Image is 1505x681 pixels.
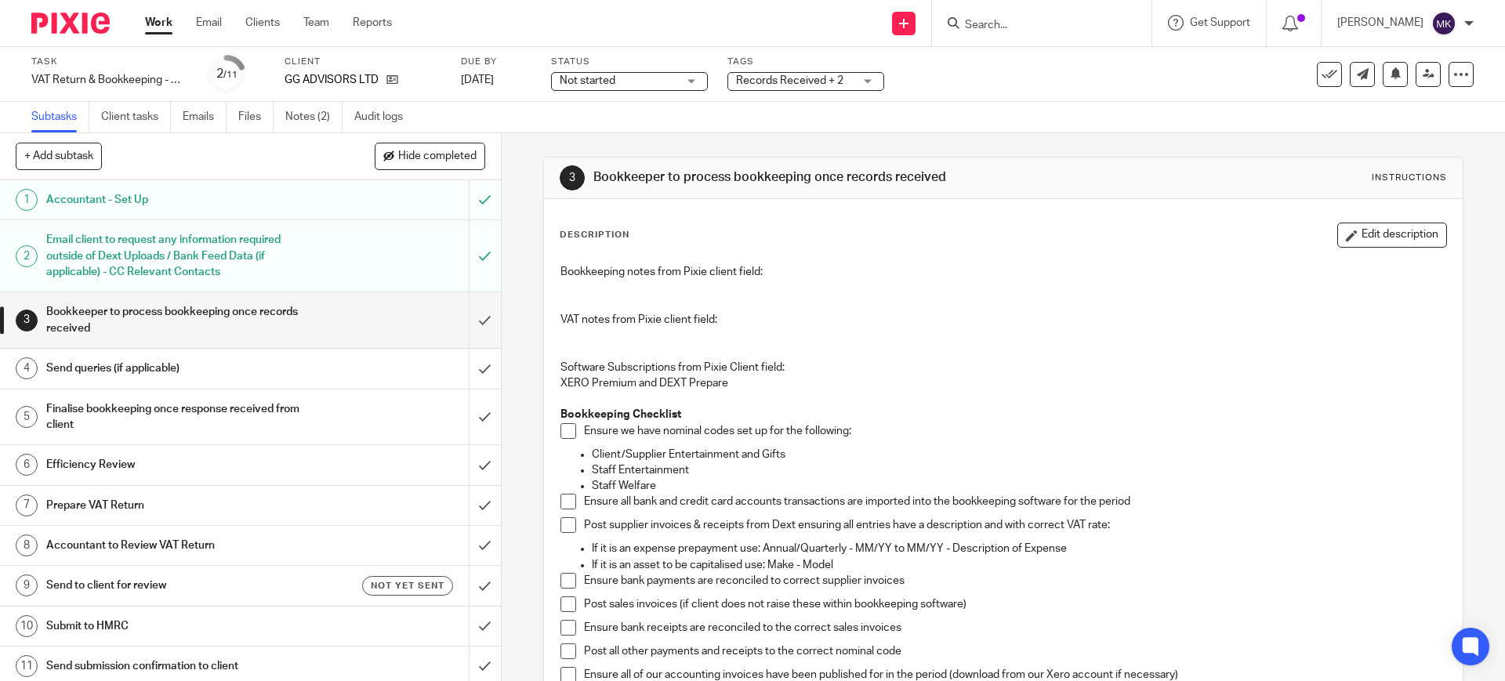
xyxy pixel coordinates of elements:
p: GG ADVISORS LTD [285,72,379,88]
div: 9 [16,574,38,596]
div: 2 [16,245,38,267]
a: Files [238,102,274,132]
button: Edit description [1337,223,1447,248]
h1: Submit to HMRC [46,614,317,638]
div: 6 [16,454,38,476]
a: Work [145,15,172,31]
div: 3 [16,310,38,331]
span: Hide completed [398,150,477,163]
a: Notes (2) [285,102,343,132]
div: VAT Return & Bookkeeping - Quarterly - [DATE] - [DATE] [31,72,188,88]
a: Client tasks [101,102,171,132]
p: XERO Premium and DEXT Prepare [560,375,1445,391]
h1: Bookkeeper to process bookkeeping once records received [593,169,1037,186]
h1: Efficiency Review [46,453,317,476]
div: 5 [16,406,38,428]
button: + Add subtask [16,143,102,169]
p: Ensure we have nominal codes set up for the following: [584,423,1445,439]
label: Task [31,56,188,68]
span: Get Support [1190,17,1250,28]
p: If it is an asset to be capitalised use: Make - Model [592,557,1445,573]
label: Tags [727,56,884,68]
p: If it is an expense prepayment use: Annual/Quarterly - MM/YY to MM/YY - Description of Expense [592,541,1445,556]
p: [PERSON_NAME] [1337,15,1423,31]
p: Ensure bank payments are reconciled to correct supplier invoices [584,573,1445,589]
h1: Email client to request any information required outside of Dext Uploads / Bank Feed Data (if app... [46,228,317,284]
p: Post supplier invoices & receipts from Dext ensuring all entries have a description and with corr... [584,517,1445,533]
button: Hide completed [375,143,485,169]
div: 10 [16,615,38,637]
a: Clients [245,15,280,31]
p: Ensure bank receipts are reconciled to the correct sales invoices [584,620,1445,636]
label: Due by [461,56,531,68]
h1: Send queries (if applicable) [46,357,317,380]
div: 1 [16,189,38,211]
p: Software Subscriptions from Pixie Client field: [560,360,1445,375]
p: Client/Supplier Entertainment and Gifts [592,447,1445,462]
p: Post sales invoices (if client does not raise these within bookkeeping software) [584,596,1445,612]
div: 2 [216,65,238,83]
a: Reports [353,15,392,31]
div: VAT Return &amp; Bookkeeping - Quarterly - June - August, 2025 [31,72,188,88]
p: Description [560,229,629,241]
label: Client [285,56,441,68]
p: Post all other payments and receipts to the correct nominal code [584,643,1445,659]
p: VAT notes from Pixie client field: [560,312,1445,328]
span: Records Received + 2 [736,75,843,86]
h1: Prepare VAT Return [46,494,317,517]
a: Team [303,15,329,31]
h1: Accountant - Set Up [46,188,317,212]
h1: Send to client for review [46,574,317,597]
a: Subtasks [31,102,89,132]
p: Staff Welfare [592,478,1445,494]
span: Not started [560,75,615,86]
div: 3 [560,165,585,190]
h1: Send submission confirmation to client [46,654,317,678]
div: 7 [16,494,38,516]
div: 4 [16,357,38,379]
img: Pixie [31,13,110,34]
span: Not yet sent [371,579,444,592]
label: Status [551,56,708,68]
div: 11 [16,655,38,677]
a: Audit logs [354,102,415,132]
img: svg%3E [1431,11,1456,36]
div: 8 [16,534,38,556]
input: Search [963,19,1104,33]
a: Emails [183,102,227,132]
h1: Accountant to Review VAT Return [46,534,317,557]
span: [DATE] [461,74,494,85]
a: Email [196,15,222,31]
div: Instructions [1372,172,1447,184]
p: Staff Entertainment [592,462,1445,478]
small: /11 [223,71,238,79]
p: Ensure all bank and credit card accounts transactions are imported into the bookkeeping software ... [584,494,1445,509]
h1: Finalise bookkeeping once response received from client [46,397,317,437]
h1: Bookkeeper to process bookkeeping once records received [46,300,317,340]
strong: Bookkeeping Checklist [560,409,681,420]
p: Bookkeeping notes from Pixie client field: [560,264,1445,280]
